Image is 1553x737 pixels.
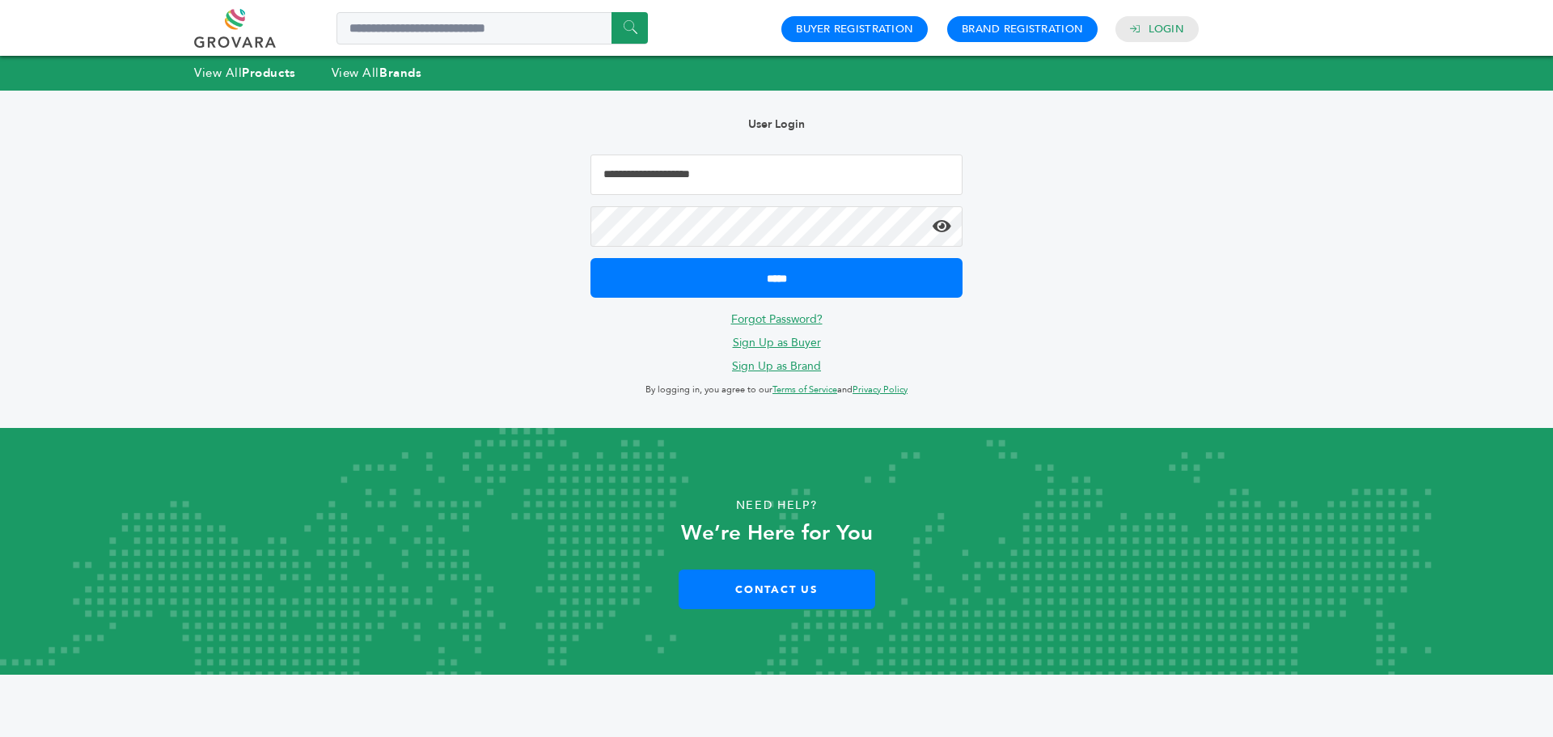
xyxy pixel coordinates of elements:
a: Forgot Password? [731,311,823,327]
input: Password [590,206,963,247]
strong: Products [242,65,295,81]
input: Search a product or brand... [336,12,648,44]
a: Login [1149,22,1184,36]
a: Sign Up as Buyer [733,335,821,350]
a: Sign Up as Brand [732,358,821,374]
a: Buyer Registration [796,22,913,36]
a: Privacy Policy [853,383,908,396]
a: Contact Us [679,570,875,609]
a: Brand Registration [962,22,1083,36]
a: Terms of Service [772,383,837,396]
strong: Brands [379,65,421,81]
p: By logging in, you agree to our and [590,380,963,400]
a: View AllBrands [332,65,422,81]
a: View AllProducts [194,65,296,81]
p: Need Help? [78,493,1475,518]
input: Email Address [590,155,963,195]
b: User Login [748,116,805,132]
strong: We’re Here for You [681,519,873,548]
